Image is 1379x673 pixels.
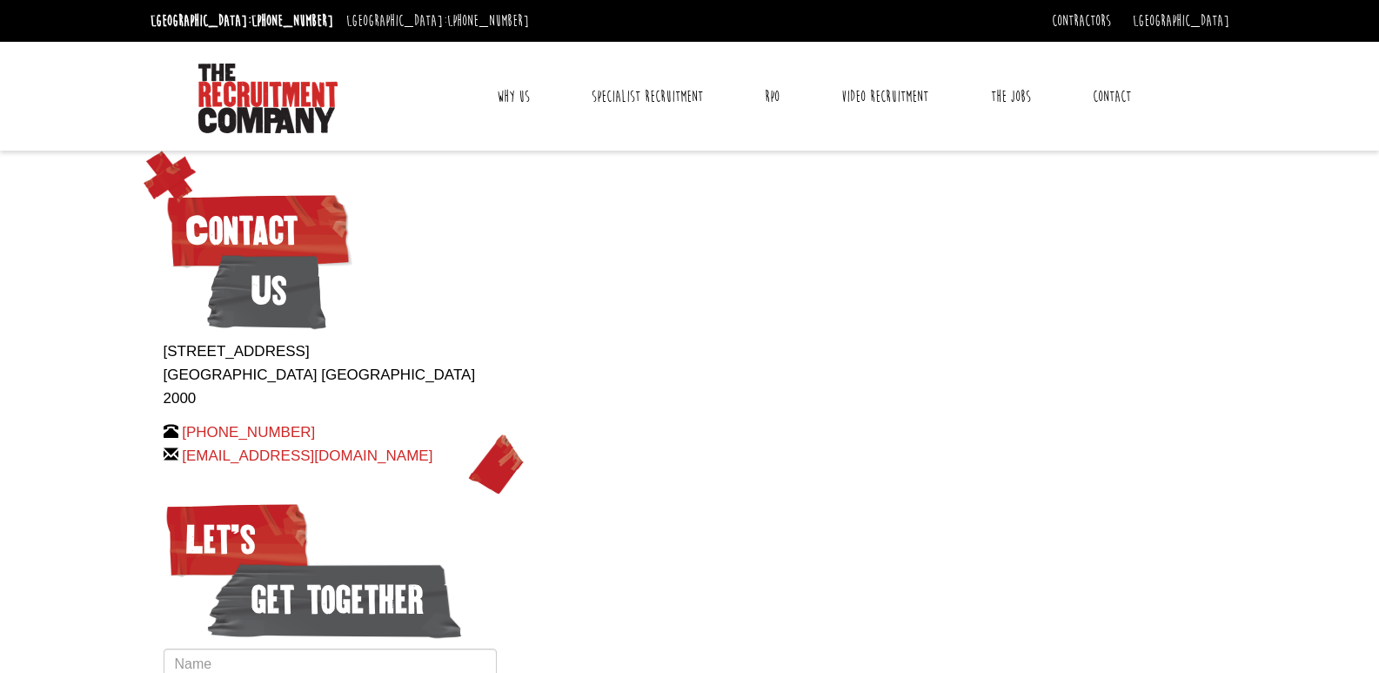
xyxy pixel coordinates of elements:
[207,556,462,643] span: get together
[447,11,529,30] a: [PHONE_NUMBER]
[164,496,311,583] span: Let’s
[484,75,543,118] a: Why Us
[1080,75,1144,118] a: Contact
[146,7,338,35] li: [GEOGRAPHIC_DATA]:
[828,75,941,118] a: Video Recruitment
[1133,11,1229,30] a: [GEOGRAPHIC_DATA]
[182,424,315,441] a: [PHONE_NUMBER]
[342,7,533,35] li: [GEOGRAPHIC_DATA]:
[164,187,352,274] span: Contact
[579,75,716,118] a: Specialist Recruitment
[207,247,326,334] span: Us
[182,448,432,464] a: [EMAIL_ADDRESS][DOMAIN_NAME]
[752,75,793,118] a: RPO
[978,75,1044,118] a: The Jobs
[164,340,497,411] p: [STREET_ADDRESS] [GEOGRAPHIC_DATA] [GEOGRAPHIC_DATA] 2000
[251,11,333,30] a: [PHONE_NUMBER]
[198,64,338,133] img: The Recruitment Company
[1052,11,1111,30] a: Contractors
